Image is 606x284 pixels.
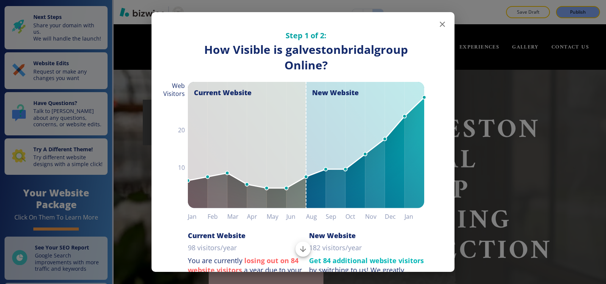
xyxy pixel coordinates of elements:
h6: Sep [326,211,345,222]
h6: Feb [208,211,227,222]
h6: Jun [286,211,306,222]
strong: Get 84 additional website visitors [309,256,424,265]
h6: Mar [227,211,247,222]
h6: Apr [247,211,267,222]
p: 182 visitors/year [309,243,362,253]
h6: Dec [385,211,405,222]
h6: Jan [188,211,208,222]
h6: May [267,211,286,222]
h6: New Website [309,231,356,240]
button: Scroll to bottom [295,242,311,257]
h6: Oct [345,211,365,222]
h6: Nov [365,211,385,222]
h6: Current Website [188,231,245,240]
p: 98 visitors/year [188,243,237,253]
strong: losing out on 84 website visitors [188,256,298,275]
h6: Aug [306,211,326,222]
h6: Jan [405,211,424,222]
